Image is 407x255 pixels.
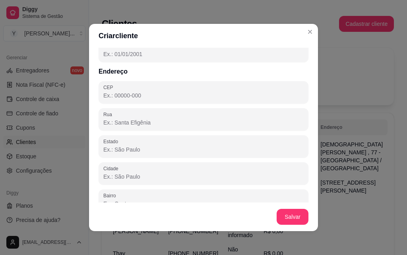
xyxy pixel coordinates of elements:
[103,200,304,208] input: Bairro
[103,111,115,118] label: Rua
[103,138,121,145] label: Estado
[89,24,318,48] header: Criar cliente
[103,91,304,99] input: CEP
[99,67,308,76] h2: Endereço
[277,209,308,225] button: Salvar
[103,84,116,91] label: CEP
[103,173,304,181] input: Cidade
[103,119,304,127] input: Rua
[103,146,304,154] input: Estado
[304,25,316,38] button: Close
[103,192,119,199] label: Bairro
[103,165,121,172] label: Cidade
[103,50,304,58] input: Aniversário do cliente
